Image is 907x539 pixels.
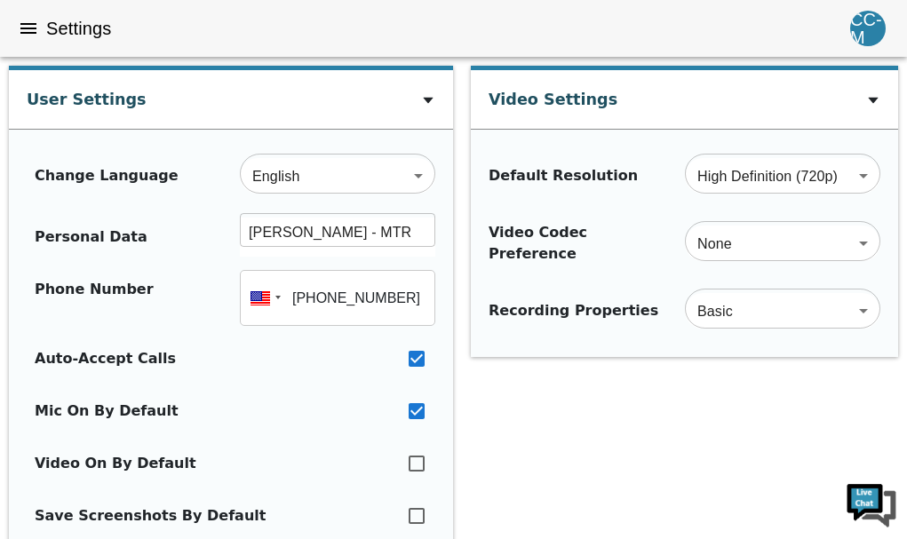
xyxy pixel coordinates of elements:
[35,226,147,248] div: Personal Data
[35,400,179,422] div: Mic On By Default
[103,158,245,337] span: We're online!
[30,83,75,127] img: d_736959983_company_1615157101543_736959983
[35,165,179,186] div: Change Language
[27,70,147,120] div: User Settings
[489,300,658,321] div: Recording Properties
[35,505,266,527] div: Save Screenshots By Default
[46,14,111,43] h6: Settings
[92,93,298,116] div: Chat with us now
[9,354,338,416] textarea: Type your message and hit 'Enter'
[35,279,154,317] div: Phone Number
[35,453,196,474] div: Video On By Default
[489,222,667,265] div: Video Codec Preference
[240,151,435,201] div: English
[850,11,886,46] div: CC-M
[35,348,176,369] div: Auto-Accept Calls
[685,218,880,268] div: None
[240,270,435,326] input: 1 (702) 123-4567
[685,151,880,201] div: High Definition (720p)
[845,477,898,530] img: Chat Widget
[685,286,880,336] div: Basic
[11,11,46,46] button: menu
[489,70,617,120] div: Video Settings
[240,270,286,326] div: United States: + 1
[489,165,638,186] div: Default Resolution
[291,9,334,52] div: Minimize live chat window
